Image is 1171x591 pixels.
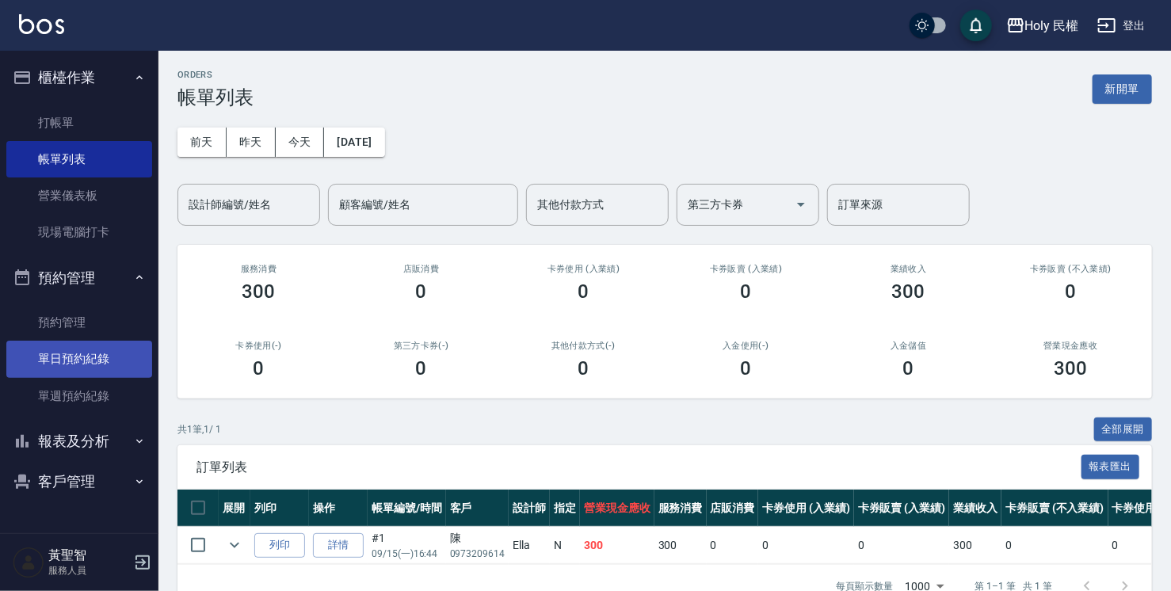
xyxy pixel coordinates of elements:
[509,527,550,564] td: Ella
[254,533,305,558] button: 列印
[19,14,64,34] img: Logo
[177,422,221,437] p: 共 1 筆, 1 / 1
[6,214,152,250] a: 現場電腦打卡
[450,547,505,561] p: 0973209614
[854,527,950,564] td: 0
[48,563,129,578] p: 服務人員
[450,530,505,547] div: 陳
[854,490,950,527] th: 卡券販賣 (入業績)
[227,128,276,157] button: 昨天
[6,304,152,341] a: 預約管理
[1000,10,1085,42] button: Holy 民權
[1025,16,1079,36] div: Holy 民權
[6,57,152,98] button: 櫃檯作業
[196,459,1081,475] span: 訂單列表
[6,461,152,502] button: 客戶管理
[758,490,854,527] th: 卡券使用 (入業績)
[1091,11,1152,40] button: 登出
[846,341,971,351] h2: 入金儲值
[359,341,483,351] h2: 第三方卡券(-)
[1093,81,1152,96] a: 新開單
[324,128,384,157] button: [DATE]
[1094,418,1153,442] button: 全部展開
[521,341,646,351] h2: 其他付款方式(-)
[416,280,427,303] h3: 0
[177,86,254,109] h3: 帳單列表
[250,490,309,527] th: 列印
[1001,527,1108,564] td: 0
[313,533,364,558] a: 詳情
[6,177,152,214] a: 營業儀表板
[580,527,654,564] td: 300
[684,264,808,274] h2: 卡券販賣 (入業績)
[654,490,707,527] th: 服務消費
[578,357,589,379] h3: 0
[1093,74,1152,104] button: 新開單
[196,341,321,351] h2: 卡券使用(-)
[6,257,152,299] button: 預約管理
[6,421,152,462] button: 報表及分析
[903,357,914,379] h3: 0
[846,264,971,274] h2: 業績收入
[1009,341,1133,351] h2: 營業現金應收
[446,490,509,527] th: 客戶
[48,547,129,563] h5: 黃聖智
[368,490,446,527] th: 帳單編號/時間
[949,490,1001,527] th: 業績收入
[707,490,759,527] th: 店販消費
[550,527,580,564] td: N
[6,105,152,141] a: 打帳單
[949,527,1001,564] td: 300
[684,341,808,351] h2: 入金使用(-)
[254,357,265,379] h3: 0
[309,490,368,527] th: 操作
[368,527,446,564] td: #1
[196,264,321,274] h3: 服務消費
[242,280,276,303] h3: 300
[578,280,589,303] h3: 0
[372,547,442,561] p: 09/15 (一) 16:44
[741,357,752,379] h3: 0
[1081,455,1140,479] button: 報表匯出
[960,10,992,41] button: save
[580,490,654,527] th: 營業現金應收
[1055,357,1088,379] h3: 300
[758,527,854,564] td: 0
[509,490,550,527] th: 設計師
[892,280,925,303] h3: 300
[788,192,814,217] button: Open
[177,70,254,80] h2: ORDERS
[1081,459,1140,474] a: 報表匯出
[741,280,752,303] h3: 0
[1001,490,1108,527] th: 卡券販賣 (不入業績)
[177,128,227,157] button: 前天
[1009,264,1133,274] h2: 卡券販賣 (不入業績)
[6,141,152,177] a: 帳單列表
[13,547,44,578] img: Person
[359,264,483,274] h2: 店販消費
[1066,280,1077,303] h3: 0
[654,527,707,564] td: 300
[707,527,759,564] td: 0
[223,533,246,557] button: expand row
[219,490,250,527] th: 展開
[521,264,646,274] h2: 卡券使用 (入業績)
[6,341,152,377] a: 單日預約紀錄
[6,378,152,414] a: 單週預約紀錄
[416,357,427,379] h3: 0
[276,128,325,157] button: 今天
[550,490,580,527] th: 指定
